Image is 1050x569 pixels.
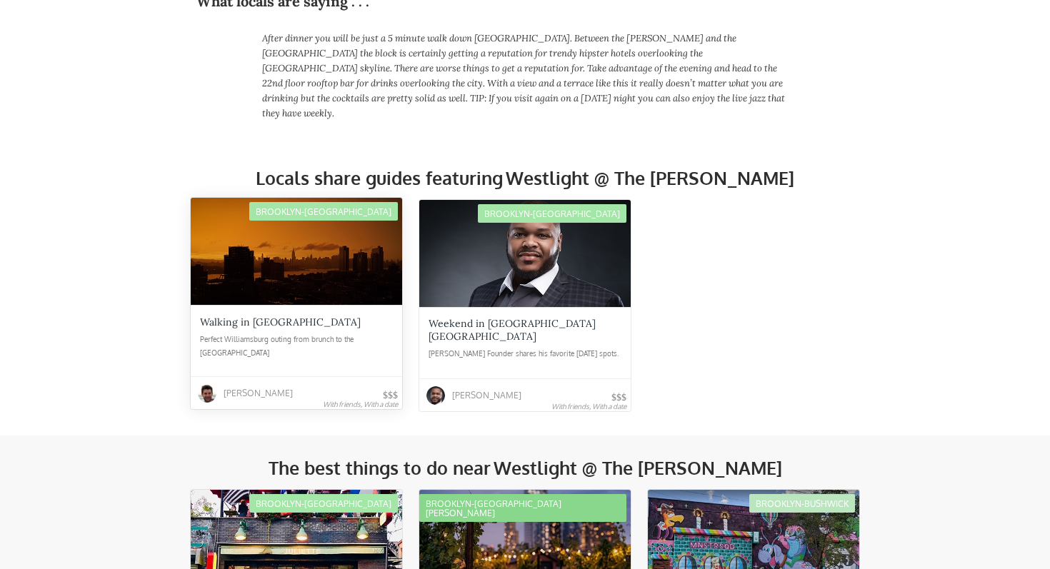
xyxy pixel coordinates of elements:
[419,494,626,522] div: Brooklyn-[GEOGRAPHIC_DATA][PERSON_NAME]
[249,494,398,513] div: Brooklyn-[GEOGRAPHIC_DATA]
[749,494,855,513] div: Brooklyn-Bushwick
[419,200,631,411] a: Brooklyn-[GEOGRAPHIC_DATA]Weekend in [GEOGRAPHIC_DATA] [GEOGRAPHIC_DATA][PERSON_NAME] Founder sha...
[383,391,398,400] div: $$$
[249,202,398,221] div: Brooklyn-[GEOGRAPHIC_DATA]
[611,393,626,402] div: $$$
[224,381,293,406] div: [PERSON_NAME]
[200,333,393,361] div: Perfect Williamsburg outing from brunch to the [GEOGRAPHIC_DATA]
[262,31,788,121] p: After dinner you will be just a 5 minute walk down [GEOGRAPHIC_DATA]. Between the [PERSON_NAME] a...
[323,400,398,408] div: With friends, With a date
[429,347,621,376] div: [PERSON_NAME] Founder shares his favorite [DATE] spots.
[452,383,521,408] div: [PERSON_NAME]
[478,204,626,223] div: Brooklyn-[GEOGRAPHIC_DATA]
[269,456,492,479] h2: The best things to do near
[551,402,626,411] div: With friends, With a date
[200,316,361,328] div: Walking in [GEOGRAPHIC_DATA]
[492,456,782,479] h2: Westlight @ The [PERSON_NAME]
[191,198,402,409] a: Brooklyn-[GEOGRAPHIC_DATA]Walking in [GEOGRAPHIC_DATA]Perfect Williamsburg outing from brunch to ...
[429,317,621,343] div: Weekend in [GEOGRAPHIC_DATA] [GEOGRAPHIC_DATA]
[504,166,794,189] h2: Westlight @ The [PERSON_NAME]
[256,166,504,189] h2: Locals share guides featuring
